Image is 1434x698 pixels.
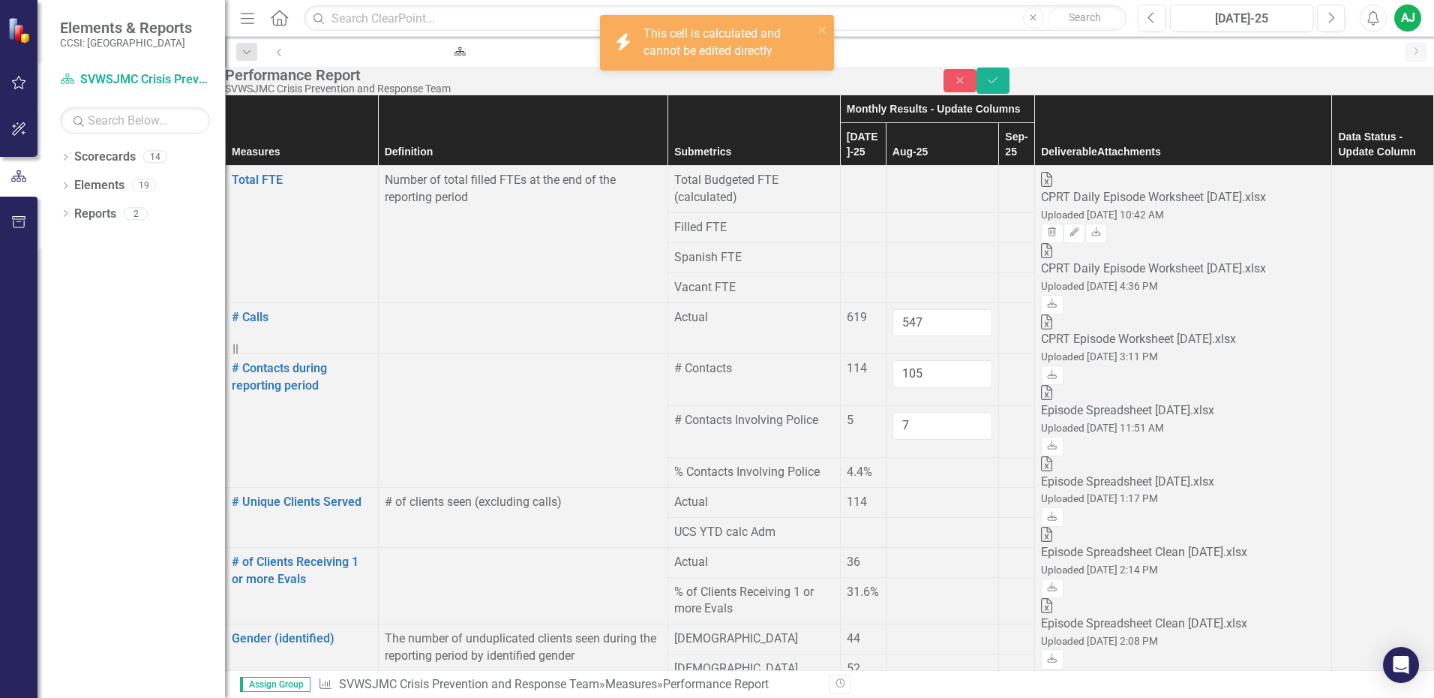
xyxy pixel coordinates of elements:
span: UCS YTD calc Adm [674,525,775,539]
div: Episode Spreadsheet [DATE].xlsx [1041,402,1325,420]
small: Uploaded [DATE] 2:14 PM [1041,564,1158,576]
p: Number of total filled FTEs at the end of the reporting period [385,172,661,206]
div: Submetrics [674,144,834,159]
small: Uploaded [DATE] 11:51 AM [1041,422,1164,434]
a: SVWSJMC Crisis Prevention and Response Team [339,677,599,691]
a: SVWSJMC Crisis Prevention and Response Team [60,71,210,89]
div: » » [318,676,818,693]
small: Uploaded [DATE] 2:08 PM [1041,635,1158,647]
span: Assign Group [240,677,310,692]
p: The number of unduplicated clients seen during the reporting period by identified gender [385,630,661,665]
a: Elements [74,177,124,194]
a: # of Clients Receiving 1 or more Evals [232,555,358,586]
span: # Contacts [674,361,732,375]
div: Measures [232,144,372,159]
a: Gender (identified) [232,631,334,645]
div: SVWSJMC Crisis Prevention and Response Team [225,83,913,95]
span: [DEMOGRAPHIC_DATA] [674,661,798,675]
a: # Contacts during reporting period [232,361,327,393]
button: AJ [1394,5,1421,32]
div: [DATE]-25 [1175,10,1308,28]
span: 31.6% [847,585,879,599]
div: CPRT Episode Worksheet [DATE].xlsx [1041,331,1325,348]
div: Definition [385,144,661,159]
span: 44 [847,631,860,645]
span: 619 [847,310,867,324]
div: Sep-25 [1005,129,1028,159]
a: Reports [74,206,116,223]
div: 2 [124,207,148,220]
span: Total Budgeted FTE (calculated) [674,173,778,204]
span: 36 [847,555,860,569]
span: Vacant FTE [674,280,736,294]
a: St. [PERSON_NAME] Crisis Prevention & Response Team Landing Page [295,42,620,61]
div: This cell is calculated and cannot be edited directly [643,26,813,60]
div: Episode Spreadsheet Clean [DATE].xlsx [1041,544,1325,561]
div: Deliverable Attachments [1041,144,1325,159]
span: 5 [847,413,853,427]
div: [DATE]-25 [847,129,880,159]
button: close [817,21,828,38]
div: Episode Spreadsheet [DATE].xlsx [1041,474,1325,491]
span: Filled FTE [674,220,727,234]
div: Performance Report [663,677,769,691]
div: Aug-25 [892,144,993,159]
div: 14 [143,151,167,164]
div: Data Status - Update Column [1338,129,1427,159]
button: Search [1048,8,1123,29]
span: 114 [847,361,867,375]
div: 19 [132,179,156,192]
span: 114 [847,495,867,509]
span: Actual [674,310,708,324]
span: Actual [674,555,708,569]
small: Uploaded [DATE] 1:17 PM [1041,492,1158,504]
span: % of Clients Receiving 1 or more Evals [674,585,814,616]
a: # Unique Clients Served [232,495,361,509]
div: Open Intercom Messenger [1383,647,1419,683]
p: # of clients seen (excluding calls) [385,494,661,511]
a: Scorecards [74,149,136,166]
small: Uploaded [DATE] 4:36 PM [1041,280,1158,292]
div: CPRT Daily Episode Worksheet [DATE].xlsx [1041,260,1325,278]
small: Uploaded [DATE] 3:11 PM [1041,351,1158,363]
span: # Contacts Involving Police [674,413,818,427]
span: Search [1069,11,1101,23]
span: Elements & Reports [60,19,192,37]
span: Spanish FTE [674,250,742,264]
a: Total FTE [232,173,283,187]
span: [DEMOGRAPHIC_DATA] [674,631,798,645]
input: Search Below... [60,107,210,134]
div: Monthly Results - Update Columns [847,101,1028,116]
span: % Contacts Involving Police [674,465,820,479]
button: [DATE]-25 [1170,5,1313,32]
small: Uploaded [DATE] 10:42 AM [1041,209,1164,221]
small: CCSI: [GEOGRAPHIC_DATA] [60,37,192,49]
input: Search ClearPoint... [304,5,1126,32]
span: Actual [674,495,708,509]
div: CPRT Daily Episode Worksheet [DATE].xlsx [1041,189,1325,206]
div: Episode Spreadsheet Clean [DATE].xlsx [1041,615,1325,633]
span: 52 [847,661,860,675]
img: ClearPoint Strategy [7,17,34,44]
div: Performance Report [225,67,913,83]
span: 4.4% [847,465,872,479]
a: # Calls [232,310,268,324]
div: St. [PERSON_NAME] Crisis Prevention & Response Team Landing Page [308,56,607,75]
a: Measures [605,677,657,691]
